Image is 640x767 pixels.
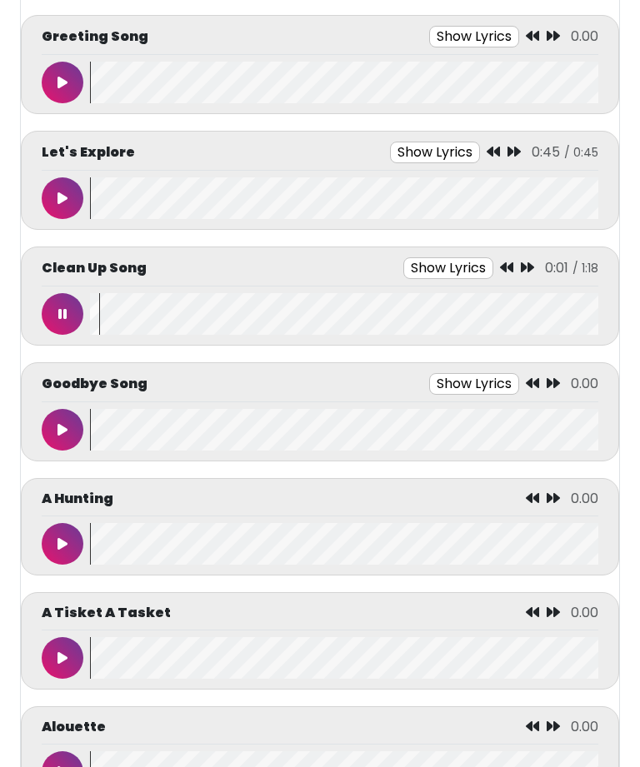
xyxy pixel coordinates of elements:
p: Let's Explore [42,142,135,162]
p: A Hunting [42,489,113,509]
span: 0:45 [532,142,560,162]
span: 0.00 [571,489,598,508]
span: / 1:18 [572,260,598,276]
span: 0.00 [571,27,598,46]
p: Goodbye Song [42,374,147,394]
button: Show Lyrics [429,373,519,395]
span: 0.00 [571,374,598,393]
span: 0.00 [571,717,598,736]
p: Clean Up Song [42,258,147,278]
span: / 0:45 [564,144,598,161]
button: Show Lyrics [390,142,480,163]
p: A Tisket A Tasket [42,603,171,623]
p: Greeting Song [42,27,148,47]
button: Show Lyrics [429,26,519,47]
span: 0:01 [545,258,568,277]
button: Show Lyrics [403,257,493,279]
p: Alouette [42,717,106,737]
span: 0.00 [571,603,598,622]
